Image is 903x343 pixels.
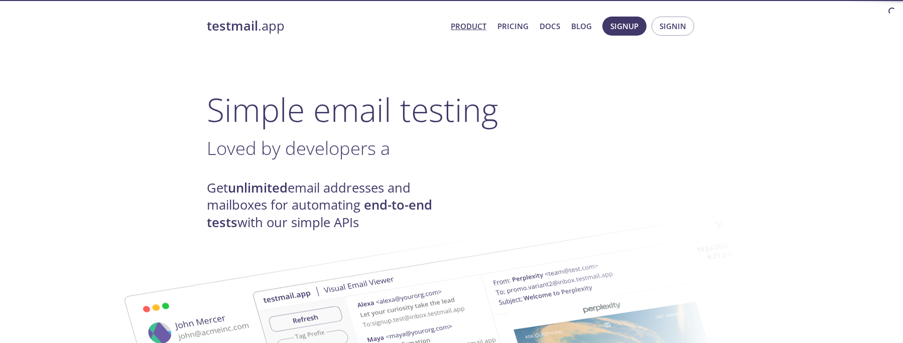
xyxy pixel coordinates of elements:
[540,20,560,33] a: Docs
[652,17,694,36] button: Signin
[497,20,529,33] a: Pricing
[660,20,686,33] span: Signin
[207,18,443,35] a: testmail.app
[610,20,638,33] span: Signup
[207,90,697,129] h1: Simple email testing
[207,17,258,35] strong: testmail
[228,179,288,197] strong: unlimited
[602,17,647,36] button: Signup
[451,20,486,33] a: Product
[207,196,432,231] strong: end-to-end tests
[207,135,390,160] span: Loved by developers a
[571,20,592,33] a: Blog
[207,180,452,231] h4: Get email addresses and mailboxes for automating with our simple APIs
